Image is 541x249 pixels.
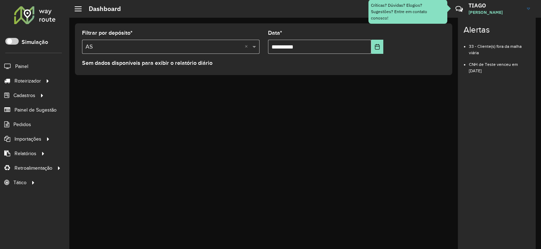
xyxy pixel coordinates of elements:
h2: Dashboard [82,5,121,13]
span: Retroalimentação [14,164,52,172]
span: Painel [15,63,28,70]
span: Pedidos [13,121,31,128]
label: Filtrar por depósito [82,29,133,37]
span: Painel de Sugestão [14,106,57,114]
span: Tático [13,179,27,186]
span: Relatórios [14,150,36,157]
span: Cadastros [13,92,35,99]
h4: Alertas [464,25,530,35]
button: Choose Date [371,40,383,54]
label: Data [268,29,282,37]
li: 33 - Cliente(s) fora da malha viária [469,38,530,56]
span: [PERSON_NAME] [469,9,522,16]
li: CNH de Teste venceu em [DATE] [469,56,530,74]
label: Sem dados disponíveis para exibir o relatório diário [82,59,213,67]
h3: TIAGO [469,2,522,9]
span: Roteirizador [14,77,41,85]
label: Simulação [22,38,48,46]
a: Contato Rápido [452,1,467,17]
span: Importações [14,135,41,143]
span: Clear all [245,43,251,51]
